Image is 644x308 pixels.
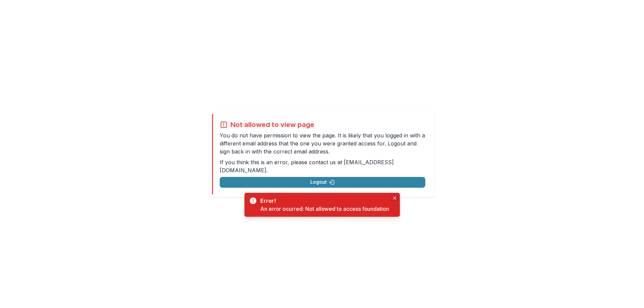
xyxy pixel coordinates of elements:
[260,205,389,213] div: An error ocurred: Not allowed to access foundation
[220,177,425,188] button: Logout
[220,159,394,174] a: [EMAIL_ADDRESS][DOMAIN_NAME]
[220,158,425,174] p: If you think this is an error, please contact us at .
[390,194,398,202] button: Close
[230,121,314,129] h2: Not allowed to view page
[220,131,425,156] p: You do not have permission to view the page. It is likely that you logged in with a different ema...
[260,197,386,205] div: Error!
